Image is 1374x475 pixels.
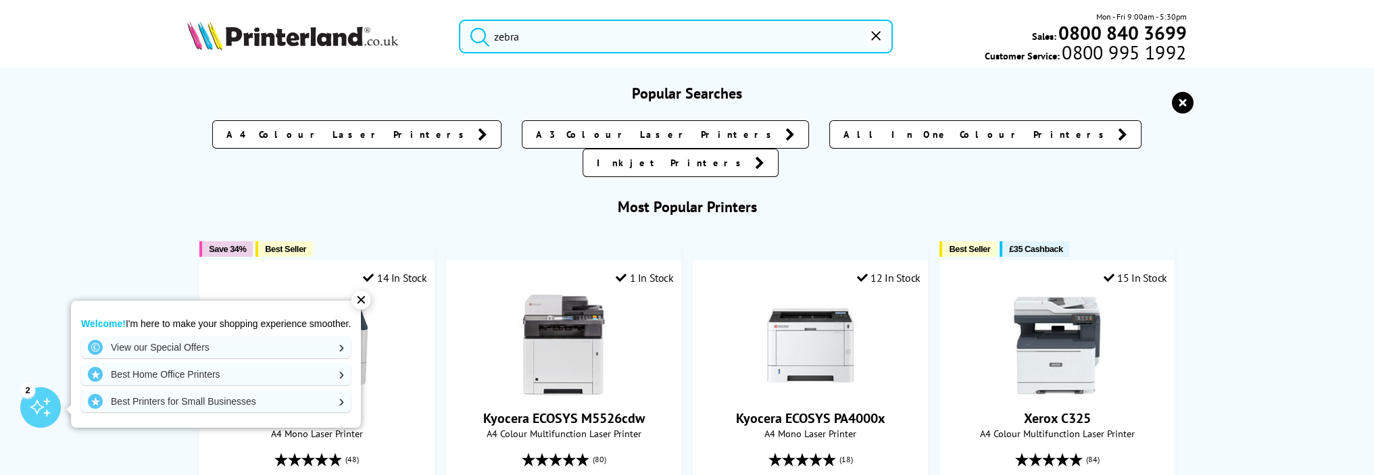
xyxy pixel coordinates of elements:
a: Best Printers for Small Businesses [81,391,351,412]
span: A4 Colour Multifunction Laser Printer [453,427,673,440]
a: All In One Colour Printers [829,120,1142,149]
a: View our Special Offers [81,336,351,358]
strong: Welcome! [81,318,126,329]
span: (80) [592,447,606,472]
span: A4 Colour Laser Printers [226,128,471,141]
a: Kyocera ECOSYS M5526cdw [513,385,614,399]
a: Inkjet Printers [583,149,779,177]
input: Searc [459,20,893,53]
a: Kyocera ECOSYS PA4000x [760,385,861,399]
span: Sales: [1032,30,1056,43]
h3: Most Popular Printers [187,197,1186,216]
span: A4 Mono Laser Printer [700,427,920,440]
span: Save 34% [209,244,246,254]
a: 0800 840 3699 [1056,26,1187,39]
div: 15 In Stock [1104,271,1167,284]
div: 2 [20,382,35,397]
a: A3 Colour Laser Printers [522,120,809,149]
p: I'm here to make your shopping experience smoother. [81,318,351,330]
button: Save 34% [199,241,253,257]
a: Printerland Logo [187,20,442,53]
img: Xerox C325 [1006,295,1108,396]
span: A4 Mono Laser Printer [207,427,426,440]
span: Best Seller [949,244,990,254]
span: (84) [1086,447,1100,472]
span: £35 Cashback [1009,244,1062,254]
a: Xerox C325 [1006,385,1108,399]
span: Customer Service: [985,46,1186,62]
a: Xerox C325 [1024,409,1091,427]
div: 1 In Stock [616,271,674,284]
span: All In One Colour Printers [843,128,1111,141]
img: Kyocera ECOSYS PA4000x [760,295,861,396]
button: Best Seller [939,241,997,257]
span: A3 Colour Laser Printers [536,128,779,141]
a: Best Home Office Printers [81,364,351,385]
button: £35 Cashback [1000,241,1069,257]
img: Kyocera ECOSYS M5526cdw [513,295,614,396]
span: (18) [839,447,853,472]
div: 14 In Stock [363,271,426,284]
span: Inkjet Printers [597,156,748,170]
b: 0800 840 3699 [1058,20,1187,45]
span: A4 Colour Multifunction Laser Printer [947,427,1167,440]
img: Printerland Logo [187,20,398,50]
h3: Popular Searches [187,84,1186,103]
div: ✕ [351,291,370,309]
span: Best Seller [265,244,306,254]
a: Kyocera ECOSYS PA4000x [736,409,885,427]
a: A4 Colour Laser Printers [212,120,501,149]
span: (48) [345,447,359,472]
button: Best Seller [255,241,313,257]
span: 0800 995 1992 [1060,46,1186,59]
a: Kyocera ECOSYS M5526cdw [483,409,644,427]
span: Mon - Fri 9:00am - 5:30pm [1096,10,1187,23]
div: 12 In Stock [856,271,920,284]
